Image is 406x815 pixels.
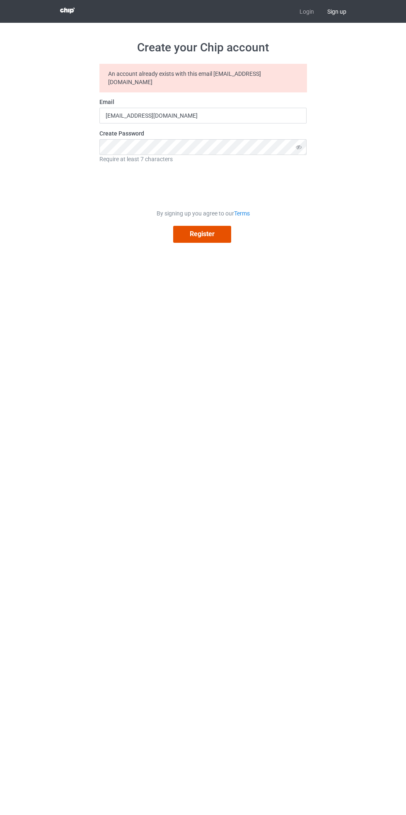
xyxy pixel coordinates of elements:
[60,7,75,14] img: 3d383065fc803cdd16c62507c020ddf8.png
[99,209,307,218] div: By signing up you agree to our
[99,155,307,163] div: Require at least 7 characters
[99,40,307,55] h1: Create your Chip account
[99,129,307,138] label: Create Password
[99,64,307,92] div: An account already exists with this email [EMAIL_ADDRESS][DOMAIN_NAME]
[140,169,266,201] iframe: reCAPTCHA
[173,226,231,243] button: Register
[234,210,250,217] a: Terms
[99,98,307,106] label: Email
